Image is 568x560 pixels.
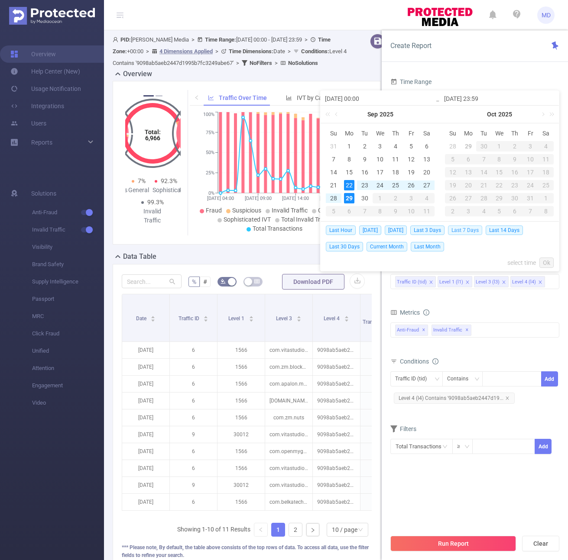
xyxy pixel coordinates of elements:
[388,153,403,166] td: September 11, 2025
[522,536,559,551] button: Clear
[492,129,507,137] span: We
[492,127,507,140] th: Wed
[333,106,341,123] a: Previous month (PageUp)
[272,60,280,66] span: >
[538,280,542,285] i: icon: close
[326,140,341,153] td: August 31, 2025
[419,192,435,205] td: October 4, 2025
[507,167,523,177] div: 16
[123,69,152,79] h2: Overview
[461,192,476,205] td: October 27, 2025
[538,141,554,151] div: 4
[476,205,492,218] td: November 4, 2025
[535,439,552,454] button: Add
[113,37,120,42] i: icon: user
[395,276,436,287] li: Traffic ID (tid)
[461,205,476,218] td: November 3, 2025
[476,193,492,203] div: 28
[326,192,341,205] td: September 28, 2025
[221,279,226,284] i: icon: bg-colors
[206,130,214,135] tspan: 75%
[360,180,370,190] div: 23
[285,48,293,55] span: >
[457,439,466,454] div: ≥
[326,153,341,166] td: September 7, 2025
[32,308,104,325] span: MRC
[282,274,344,290] button: Download PDF
[447,372,474,386] div: Contains
[545,106,556,123] a: Next year (Control + right)
[463,141,474,151] div: 29
[341,153,357,166] td: September 8, 2025
[539,257,554,268] a: Ok
[476,167,492,177] div: 14
[422,167,432,177] div: 20
[507,205,523,218] td: November 6, 2025
[388,140,403,153] td: September 4, 2025
[147,199,164,206] span: 99.3%
[523,192,538,205] td: October 31, 2025
[373,193,388,203] div: 1
[507,254,536,271] a: select time
[245,196,272,201] tspan: [DATE] 09:00
[406,180,416,190] div: 26
[32,325,104,342] span: Click Fraud
[445,166,461,179] td: October 12, 2025
[143,48,152,55] span: >
[213,48,221,55] span: >
[310,528,315,533] i: icon: right
[492,153,507,166] td: October 8, 2025
[161,177,177,184] span: 92.3%
[461,127,476,140] th: Mon
[373,192,388,205] td: October 1, 2025
[390,42,432,50] span: Create Report
[445,129,461,137] span: Su
[403,166,419,179] td: September 19, 2025
[461,153,476,166] td: October 6, 2025
[390,141,401,151] div: 4
[375,154,385,164] div: 10
[229,48,273,55] b: Time Dimensions :
[288,60,318,66] b: No Solutions
[326,127,341,140] th: Sun
[523,153,538,166] td: October 10, 2025
[373,179,388,192] td: September 24, 2025
[360,154,370,164] div: 9
[341,166,357,179] td: September 15, 2025
[445,154,461,164] div: 5
[403,127,419,140] th: Fri
[390,154,401,164] div: 11
[194,95,199,100] i: icon: left
[507,127,523,140] th: Thu
[328,167,339,177] div: 14
[31,139,52,146] span: Reports
[523,129,538,137] span: Fr
[497,106,513,123] a: 2025
[542,6,551,24] span: MD
[507,193,523,203] div: 30
[486,106,497,123] a: Oct
[476,140,492,153] td: September 30, 2025
[10,80,81,97] a: Usage Notification
[507,192,523,205] td: October 30, 2025
[344,180,354,190] div: 22
[205,36,236,43] b: Time Range:
[373,205,388,218] td: October 8, 2025
[476,141,492,151] div: 30
[373,127,388,140] th: Wed
[32,290,104,308] span: Passport
[306,523,320,537] li: Next Page
[403,140,419,153] td: September 5, 2025
[438,276,472,287] li: Level 1 (l1)
[344,154,354,164] div: 8
[403,129,419,137] span: Fr
[208,95,214,101] i: icon: line-chart
[32,256,104,273] span: Brand Safety
[492,192,507,205] td: October 29, 2025
[507,166,523,179] td: October 16, 2025
[461,166,476,179] td: October 13, 2025
[32,342,104,360] span: Unified
[538,205,554,218] td: November 8, 2025
[357,153,373,166] td: September 9, 2025
[507,180,523,190] div: 23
